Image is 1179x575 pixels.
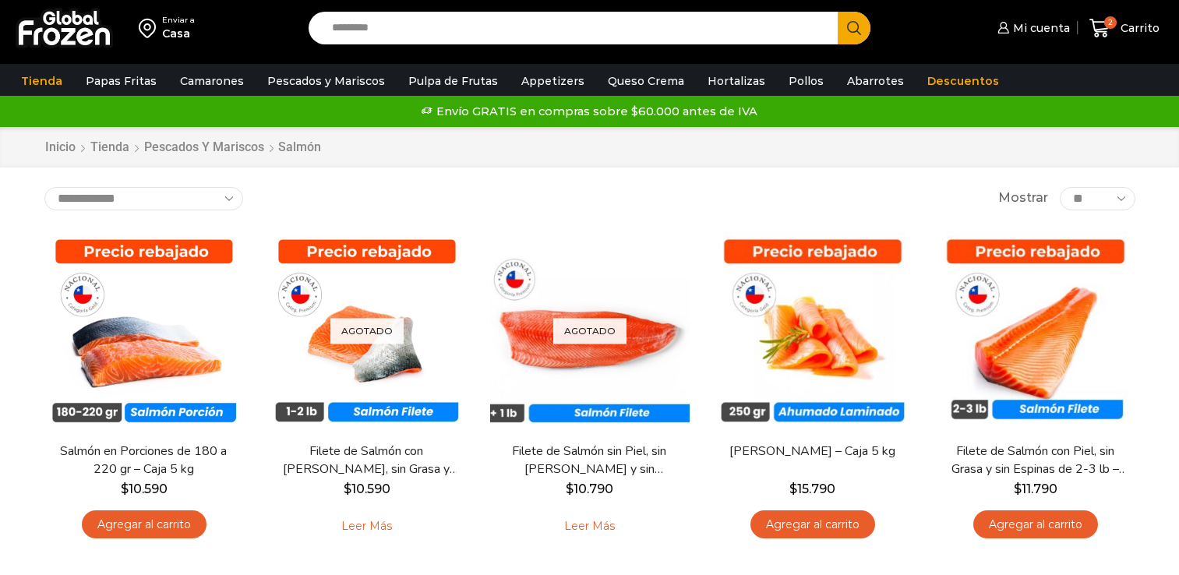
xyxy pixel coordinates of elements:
[1014,482,1057,496] bdi: 11.790
[1014,482,1022,496] span: $
[781,66,831,96] a: Pollos
[277,443,456,478] a: Filete de Salmón con [PERSON_NAME], sin Grasa y sin Espinas 1-2 lb – Caja 10 Kg
[514,66,592,96] a: Appetizers
[1085,10,1163,47] a: 2 Carrito
[344,482,351,496] span: $
[994,12,1070,44] a: Mi cuenta
[838,12,870,44] button: Search button
[839,66,912,96] a: Abarrotes
[121,482,168,496] bdi: 10.590
[401,66,506,96] a: Pulpa de Frutas
[789,482,797,496] span: $
[259,66,393,96] a: Pescados y Mariscos
[143,139,265,157] a: Pescados y Mariscos
[44,139,76,157] a: Inicio
[566,482,574,496] span: $
[973,510,1098,539] a: Agregar al carrito: “Filete de Salmón con Piel, sin Grasa y sin Espinas de 2-3 lb - Premium - Caj...
[54,443,233,478] a: Salmón en Porciones de 180 a 220 gr – Caja 5 kg
[1104,16,1117,29] span: 2
[1009,20,1070,36] span: Mi cuenta
[566,482,613,496] bdi: 10.790
[13,66,70,96] a: Tienda
[750,510,875,539] a: Agregar al carrito: “Salmón Ahumado Laminado - Caja 5 kg”
[344,482,390,496] bdi: 10.590
[330,318,404,344] p: Agotado
[44,187,243,210] select: Pedido de la tienda
[789,482,835,496] bdi: 15.790
[553,318,627,344] p: Agotado
[162,26,195,41] div: Casa
[90,139,130,157] a: Tienda
[82,510,207,539] a: Agregar al carrito: “Salmón en Porciones de 180 a 220 gr - Caja 5 kg”
[998,189,1048,207] span: Mostrar
[700,66,773,96] a: Hortalizas
[172,66,252,96] a: Camarones
[920,66,1007,96] a: Descuentos
[317,510,416,543] a: Leé más sobre “Filete de Salmón con Piel, sin Grasa y sin Espinas 1-2 lb – Caja 10 Kg”
[540,510,639,543] a: Leé más sobre “Filete de Salmón sin Piel, sin Grasa y sin Espinas – Caja 10 Kg”
[945,443,1124,478] a: Filete de Salmón con Piel, sin Grasa y sin Espinas de 2-3 lb – Premium – Caja 10 kg
[121,482,129,496] span: $
[722,443,902,460] a: [PERSON_NAME] – Caja 5 kg
[278,139,321,154] h1: Salmón
[162,15,195,26] div: Enviar a
[499,443,679,478] a: Filete de Salmón sin Piel, sin [PERSON_NAME] y sin [PERSON_NAME] – Caja 10 Kg
[78,66,164,96] a: Papas Fritas
[1117,20,1160,36] span: Carrito
[600,66,692,96] a: Queso Crema
[139,15,162,41] img: address-field-icon.svg
[44,139,321,157] nav: Breadcrumb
